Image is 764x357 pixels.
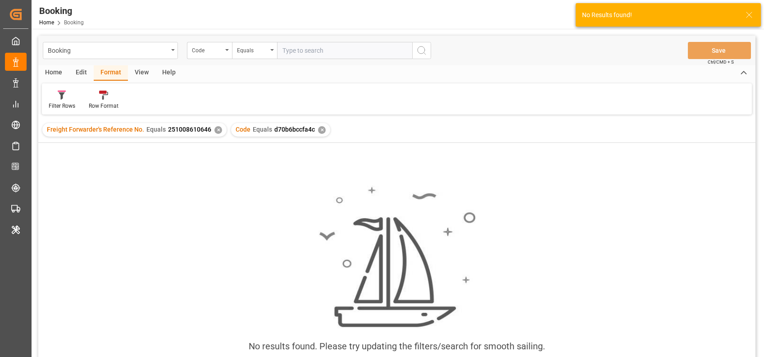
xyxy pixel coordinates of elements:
[277,42,412,59] input: Type to search
[146,126,166,133] span: Equals
[187,42,232,59] button: open menu
[47,126,144,133] span: Freight Forwarder's Reference No.
[155,65,182,81] div: Help
[48,44,168,55] div: Booking
[38,65,69,81] div: Home
[94,65,128,81] div: Format
[236,126,250,133] span: Code
[237,44,268,55] div: Equals
[688,42,751,59] button: Save
[582,10,737,20] div: No Results found!
[39,19,54,26] a: Home
[318,126,326,134] div: ✕
[232,42,277,59] button: open menu
[168,126,211,133] span: 251008610646
[253,126,272,133] span: Equals
[318,186,476,329] img: smooth_sailing.jpeg
[214,126,222,134] div: ✕
[274,126,315,133] span: d70b6bccfa4c
[412,42,431,59] button: search button
[192,44,223,55] div: Code
[49,102,75,110] div: Filter Rows
[128,65,155,81] div: View
[39,4,84,18] div: Booking
[69,65,94,81] div: Edit
[89,102,118,110] div: Row Format
[43,42,178,59] button: open menu
[249,339,545,353] div: No results found. Please try updating the filters/search for smooth sailing.
[708,59,734,65] span: Ctrl/CMD + S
